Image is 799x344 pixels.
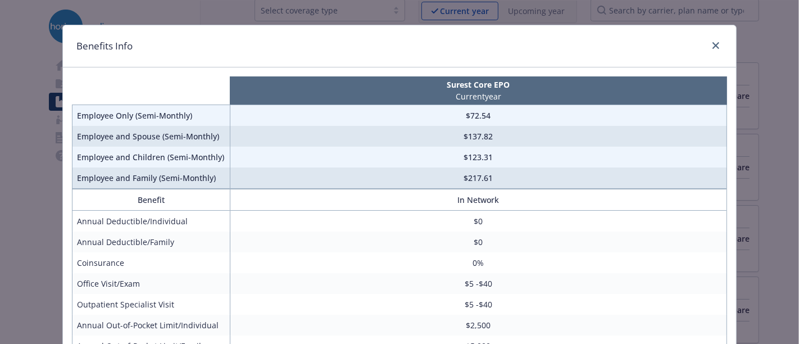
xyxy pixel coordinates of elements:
[72,76,230,105] th: intentionally left blank
[72,105,230,126] td: Employee Only (Semi-Monthly)
[72,294,230,315] td: Outpatient Specialist Visit
[230,232,727,252] td: $0
[72,211,230,232] td: Annual Deductible/Individual
[72,189,230,211] th: Benefit
[230,126,727,147] td: $137.82
[76,39,133,53] h1: Benefits Info
[72,252,230,273] td: Coinsurance
[72,315,230,336] td: Annual Out-of-Pocket Limit/Individual
[230,273,727,294] td: $5 -$40
[72,147,230,168] td: Employee and Children (Semi-Monthly)
[230,211,727,232] td: $0
[232,90,724,102] p: Current year
[709,39,723,52] a: close
[230,105,727,126] td: $72.54
[230,315,727,336] td: $2,500
[230,294,727,315] td: $5 -$40
[230,147,727,168] td: $123.31
[232,79,724,90] p: Surest Core EPO
[72,168,230,189] td: Employee and Family (Semi-Monthly)
[230,252,727,273] td: 0%
[72,232,230,252] td: Annual Deductible/Family
[72,273,230,294] td: Office Visit/Exam
[230,168,727,189] td: $217.61
[230,189,727,211] th: In Network
[72,126,230,147] td: Employee and Spouse (Semi-Monthly)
